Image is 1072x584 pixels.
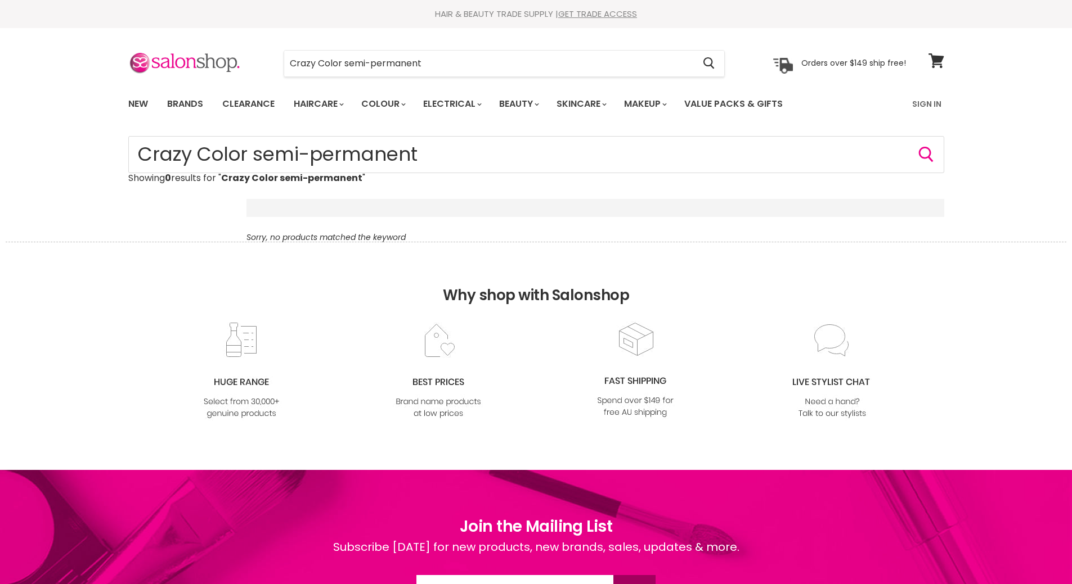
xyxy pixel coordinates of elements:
[548,92,613,116] a: Skincare
[128,173,944,183] p: Showing results for " "
[415,92,488,116] a: Electrical
[221,171,362,184] strong: Crazy Color semi-permanent
[393,322,484,420] img: prices.jpg
[114,8,958,20] div: HAIR & BEAUTY TRADE SUPPLY |
[694,51,724,76] button: Search
[246,232,406,243] em: Sorry, no products matched the keyword
[353,92,412,116] a: Colour
[120,88,849,120] ul: Main menu
[616,92,674,116] a: Makeup
[6,242,1066,321] h2: Why shop with Salonshop
[801,58,906,68] p: Orders over $149 ship free!
[491,92,546,116] a: Beauty
[905,92,948,116] a: Sign In
[676,92,791,116] a: Value Packs & Gifts
[333,515,739,538] h1: Join the Mailing List
[128,136,944,173] form: Product
[558,8,637,20] a: GET TRADE ACCESS
[285,92,351,116] a: Haircare
[128,136,944,173] input: Search
[590,321,681,419] img: fast.jpg
[196,322,287,420] img: range2_8cf790d4-220e-469f-917d-a18fed3854b6.jpg
[333,538,739,575] div: Subscribe [DATE] for new products, new brands, sales, updates & more.
[284,51,694,76] input: Search
[165,171,171,184] strong: 0
[284,50,725,77] form: Product
[917,146,935,164] button: Search
[214,92,283,116] a: Clearance
[787,322,878,420] img: chat_c0a1c8f7-3133-4fc6-855f-7264552747f6.jpg
[114,88,958,120] nav: Main
[120,92,156,116] a: New
[159,92,212,116] a: Brands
